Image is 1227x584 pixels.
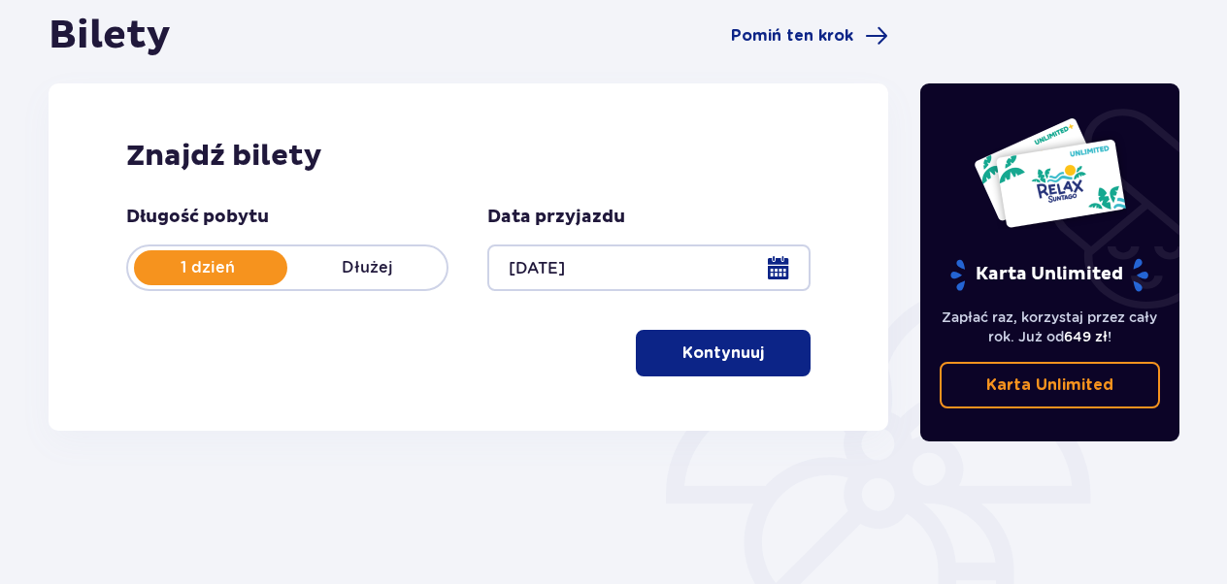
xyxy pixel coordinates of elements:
h1: Bilety [49,12,171,60]
h2: Znajdź bilety [126,138,811,175]
span: Pomiń ten krok [731,25,853,47]
a: Karta Unlimited [940,362,1161,408]
button: Kontynuuj [636,330,811,376]
p: Dłużej [287,257,447,278]
p: Data przyjazdu [487,206,625,229]
p: Długość pobytu [126,206,269,229]
img: Dwie karty całoroczne do Suntago z napisem 'UNLIMITED RELAX', na białym tle z tropikalnymi liśćmi... [973,116,1127,229]
p: Kontynuuj [682,342,764,364]
p: Zapłać raz, korzystaj przez cały rok. Już od ! [940,308,1161,346]
a: Pomiń ten krok [731,24,888,48]
p: Karta Unlimited [948,258,1150,292]
p: 1 dzień [128,257,287,278]
span: 649 zł [1064,329,1108,344]
p: Karta Unlimited [986,374,1113,396]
